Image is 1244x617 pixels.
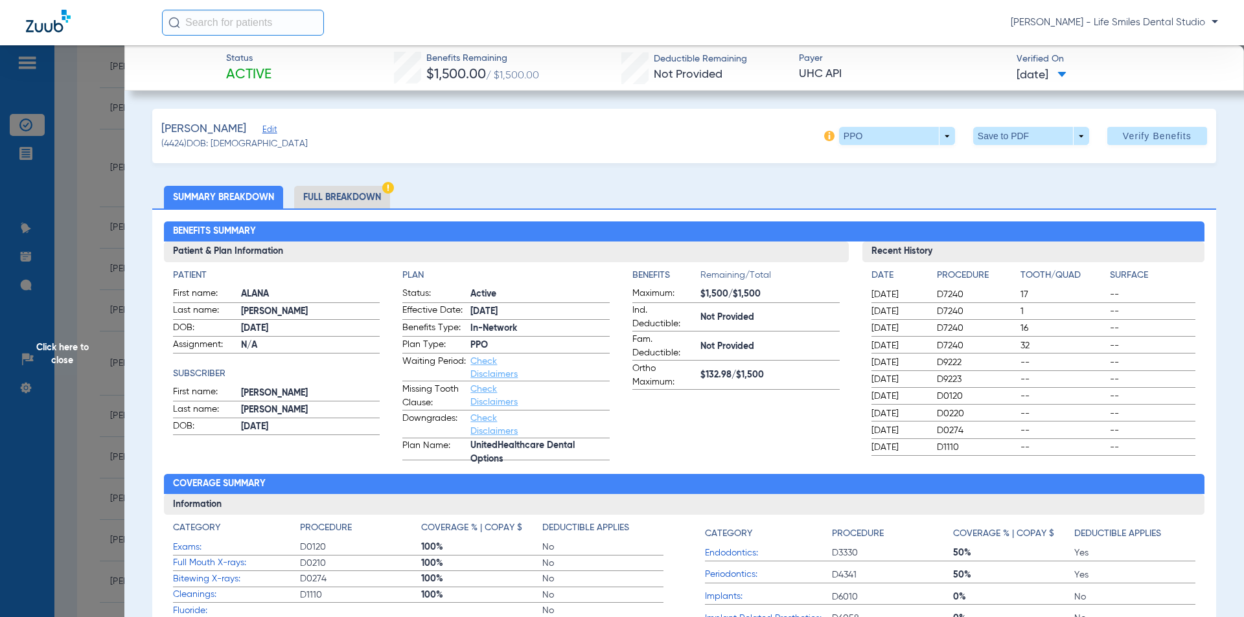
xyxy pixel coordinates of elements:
[953,546,1074,559] span: 50%
[1011,16,1218,29] span: [PERSON_NAME] - Life Smiles Dental Studio
[241,387,380,400] span: [PERSON_NAME]
[953,590,1074,603] span: 0%
[421,557,542,570] span: 100%
[1110,424,1195,437] span: --
[871,269,926,287] app-breakdown-title: Date
[1074,590,1195,603] span: No
[1020,424,1106,437] span: --
[241,339,380,352] span: N/A
[1020,373,1106,386] span: --
[705,568,832,581] span: Periodontics:
[937,322,1016,335] span: D7240
[832,568,953,581] span: D4341
[937,407,1016,420] span: D0220
[1020,356,1106,369] span: --
[700,269,840,287] span: Remaining/Total
[1110,356,1195,369] span: --
[300,541,421,554] span: D0120
[1074,568,1195,581] span: Yes
[241,305,380,319] span: [PERSON_NAME]
[26,10,71,32] img: Zuub Logo
[173,367,380,381] h4: Subscriber
[164,474,1205,495] h2: Coverage Summary
[1179,555,1244,617] iframe: Chat Widget
[937,441,1016,454] span: D1110
[953,521,1074,545] app-breakdown-title: Coverage % | Copay $
[421,521,522,535] h4: Coverage % | Copay $
[470,339,610,352] span: PPO
[173,521,220,535] h4: Category
[164,241,849,262] h3: Patient & Plan Information
[421,589,542,601] span: 100%
[470,357,518,379] a: Check Disclaimers
[632,362,696,389] span: Ortho Maximum:
[700,340,840,353] span: Not Provided
[402,383,466,410] span: Missing Tooth Clause:
[705,546,832,560] span: Endodontics:
[241,287,380,301] span: ALANA
[871,407,926,420] span: [DATE]
[937,356,1016,369] span: D9222
[632,287,696,302] span: Maximum:
[799,52,1006,65] span: Payer
[871,269,926,282] h4: Date
[632,304,696,331] span: Ind. Deductible:
[1107,127,1207,145] button: Verify Benefits
[1123,131,1192,141] span: Verify Benefits
[871,424,926,437] span: [DATE]
[300,521,421,539] app-breakdown-title: Procedure
[262,125,274,137] span: Edit
[705,590,832,603] span: Implants:
[705,521,832,545] app-breakdown-title: Category
[1074,521,1195,545] app-breakdown-title: Deductible Applies
[470,305,610,319] span: [DATE]
[470,322,610,335] span: In-Network
[700,368,840,382] span: $132.98/$1,500
[542,521,629,535] h4: Deductible Applies
[832,546,953,559] span: D3330
[173,541,300,554] span: Exams:
[973,127,1089,145] button: Save to PDF
[1110,373,1195,386] span: --
[421,572,542,585] span: 100%
[1020,390,1106,403] span: --
[173,304,236,319] span: Last name:
[402,412,466,438] span: Downgrades:
[1110,322,1195,335] span: --
[164,494,1205,515] h3: Information
[1020,322,1106,335] span: 16
[632,269,700,282] h4: Benefits
[402,321,466,337] span: Benefits Type:
[1020,269,1106,287] app-breakdown-title: Tooth/Quad
[654,52,747,66] span: Deductible Remaining
[1020,269,1106,282] h4: Tooth/Quad
[1110,407,1195,420] span: --
[164,186,283,208] li: Summary Breakdown
[1020,407,1106,420] span: --
[632,333,696,360] span: Fam. Deductible:
[862,241,1205,262] h3: Recent History
[871,288,926,301] span: [DATE]
[173,338,236,353] span: Assignment:
[486,71,539,81] span: / $1,500.00
[168,17,180,28] img: Search Icon
[300,589,421,601] span: D1110
[241,420,380,434] span: [DATE]
[173,269,380,282] app-breakdown-title: Patient
[300,521,352,535] h4: Procedure
[164,221,1205,242] h2: Benefits Summary
[632,269,700,287] app-breakdown-title: Benefits
[542,521,663,539] app-breakdown-title: Deductible Applies
[871,373,926,386] span: [DATE]
[799,66,1006,82] span: UHC API
[700,287,840,301] span: $1,500/$1,500
[421,541,542,554] span: 100%
[426,68,486,82] span: $1,500.00
[173,321,236,337] span: DOB:
[1110,390,1195,403] span: --
[824,131,835,141] img: info-icon
[871,322,926,335] span: [DATE]
[161,137,308,151] span: (4424) DOB: [DEMOGRAPHIC_DATA]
